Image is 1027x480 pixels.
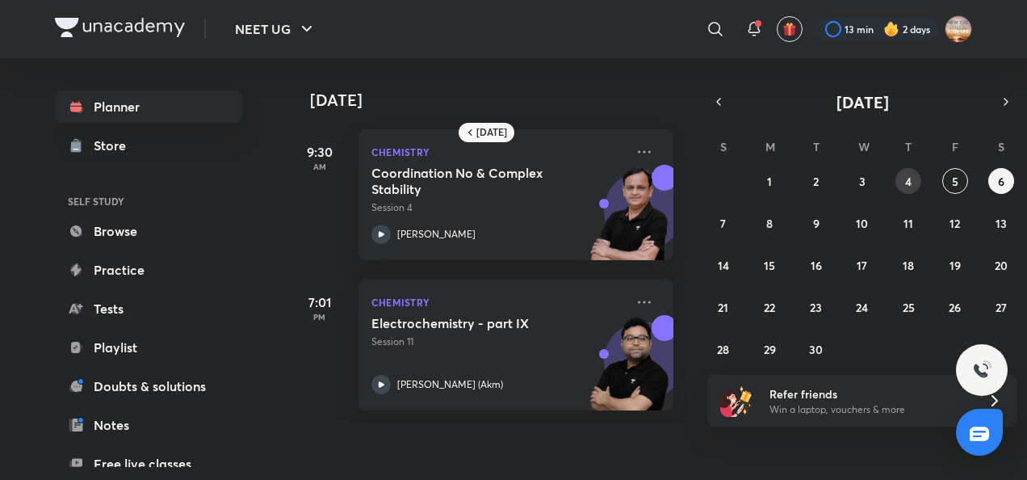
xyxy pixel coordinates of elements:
abbr: September 2, 2025 [813,174,819,189]
a: Tests [55,293,242,325]
abbr: September 23, 2025 [810,300,822,315]
h5: Coordination No & Complex Stability [371,165,572,197]
a: Notes [55,409,242,441]
abbr: September 9, 2025 [813,216,820,231]
button: September 22, 2025 [757,294,782,320]
button: September 24, 2025 [849,294,875,320]
h5: 7:01 [287,293,352,312]
abbr: September 4, 2025 [905,174,912,189]
abbr: September 27, 2025 [996,300,1007,315]
button: September 26, 2025 [942,294,968,320]
button: September 30, 2025 [803,336,829,362]
button: September 16, 2025 [803,252,829,278]
button: September 2, 2025 [803,168,829,194]
a: Store [55,129,242,162]
abbr: Tuesday [813,139,820,154]
img: pari Neekhra [945,15,972,43]
button: September 21, 2025 [711,294,736,320]
abbr: September 20, 2025 [995,258,1008,273]
abbr: September 30, 2025 [809,342,823,357]
a: Company Logo [55,18,185,41]
a: Planner [55,91,242,123]
div: Store [94,136,136,155]
abbr: Saturday [998,139,1004,154]
img: unacademy [585,165,673,276]
button: September 6, 2025 [988,168,1014,194]
abbr: September 25, 2025 [903,300,915,315]
img: avatar [782,22,797,36]
button: September 1, 2025 [757,168,782,194]
h5: 9:30 [287,142,352,162]
h4: [DATE] [310,91,690,110]
a: Browse [55,215,242,247]
abbr: September 6, 2025 [998,174,1004,189]
abbr: Thursday [905,139,912,154]
abbr: September 26, 2025 [949,300,961,315]
button: September 29, 2025 [757,336,782,362]
abbr: September 15, 2025 [764,258,775,273]
p: [PERSON_NAME] [397,227,476,242]
abbr: September 28, 2025 [717,342,729,357]
h6: Refer friends [769,385,968,402]
a: Practice [55,254,242,286]
h5: Electrochemistry - part IX [371,315,572,331]
a: Doubts & solutions [55,370,242,402]
button: [DATE] [730,91,995,113]
button: September 15, 2025 [757,252,782,278]
abbr: September 17, 2025 [857,258,867,273]
button: September 7, 2025 [711,210,736,236]
abbr: September 11, 2025 [903,216,913,231]
button: September 23, 2025 [803,294,829,320]
abbr: September 29, 2025 [764,342,776,357]
abbr: Sunday [720,139,727,154]
button: September 17, 2025 [849,252,875,278]
abbr: September 22, 2025 [764,300,775,315]
abbr: September 16, 2025 [811,258,822,273]
abbr: September 19, 2025 [949,258,961,273]
a: Playlist [55,331,242,364]
abbr: September 7, 2025 [720,216,726,231]
button: September 3, 2025 [849,168,875,194]
abbr: Wednesday [858,139,870,154]
button: September 5, 2025 [942,168,968,194]
button: September 12, 2025 [942,210,968,236]
button: September 25, 2025 [895,294,921,320]
img: streak [883,21,899,37]
button: September 19, 2025 [942,252,968,278]
p: [PERSON_NAME] (Akm) [397,377,503,392]
span: [DATE] [836,91,889,113]
h6: [DATE] [476,126,507,139]
abbr: September 18, 2025 [903,258,914,273]
button: September 13, 2025 [988,210,1014,236]
button: September 10, 2025 [849,210,875,236]
button: September 28, 2025 [711,336,736,362]
p: AM [287,162,352,171]
abbr: September 21, 2025 [718,300,728,315]
button: September 27, 2025 [988,294,1014,320]
button: September 14, 2025 [711,252,736,278]
p: Session 4 [371,200,625,215]
abbr: September 3, 2025 [859,174,866,189]
img: ttu [972,360,991,380]
p: PM [287,312,352,322]
img: Company Logo [55,18,185,37]
p: Chemistry [371,293,625,312]
abbr: September 8, 2025 [766,216,773,231]
abbr: September 10, 2025 [856,216,868,231]
button: September 9, 2025 [803,210,829,236]
abbr: September 1, 2025 [767,174,772,189]
p: Win a laptop, vouchers & more [769,402,968,417]
button: September 20, 2025 [988,252,1014,278]
button: NEET UG [225,13,326,45]
a: Free live classes [55,448,242,480]
abbr: September 5, 2025 [952,174,958,189]
abbr: September 13, 2025 [996,216,1007,231]
abbr: Monday [765,139,775,154]
button: September 11, 2025 [895,210,921,236]
p: Chemistry [371,142,625,162]
button: September 8, 2025 [757,210,782,236]
p: Session 11 [371,335,625,349]
abbr: Friday [952,139,958,154]
button: avatar [777,16,803,42]
abbr: September 12, 2025 [949,216,960,231]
